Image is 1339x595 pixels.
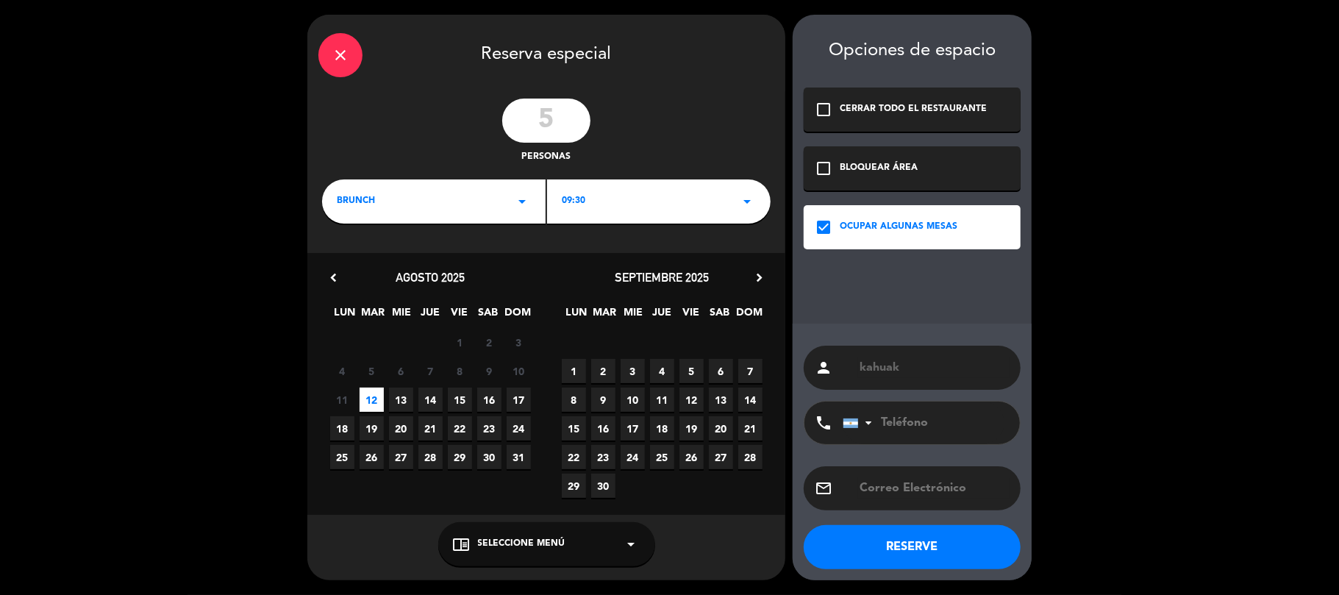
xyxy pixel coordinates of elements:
span: SAB [707,304,732,328]
span: 27 [709,445,733,469]
span: 29 [562,474,586,498]
button: RESERVE [804,525,1021,569]
span: 25 [650,445,674,469]
span: personas [522,150,571,165]
span: 12 [360,388,384,412]
div: Reserva especial [307,15,785,91]
span: SAB [476,304,500,328]
div: BLOQUEAR ÁREA [840,161,918,176]
span: DOM [504,304,529,328]
div: Argentina: +54 [843,402,877,443]
span: 17 [621,416,645,441]
span: BRUNCH [337,194,375,209]
span: 28 [738,445,763,469]
span: 31 [507,445,531,469]
span: agosto 2025 [396,270,465,285]
span: 27 [389,445,413,469]
span: 25 [330,445,354,469]
span: 5 [360,359,384,383]
input: Correo Electrónico [858,478,1010,499]
div: OCUPAR ALGUNAS MESAS [840,220,957,235]
span: 10 [621,388,645,412]
span: 16 [477,388,501,412]
i: email [815,480,832,497]
span: 8 [448,359,472,383]
span: MAR [361,304,385,328]
span: 26 [360,445,384,469]
span: 14 [738,388,763,412]
span: 16 [591,416,615,441]
span: 20 [389,416,413,441]
span: VIE [679,304,703,328]
span: 09:30 [562,194,585,209]
span: 1 [562,359,586,383]
span: 20 [709,416,733,441]
span: MIE [621,304,646,328]
span: 19 [360,416,384,441]
input: Teléfono [843,402,1004,444]
span: MAR [593,304,617,328]
i: arrow_drop_down [513,193,531,210]
span: 3 [621,359,645,383]
span: 26 [679,445,704,469]
span: 21 [418,416,443,441]
span: VIE [447,304,471,328]
span: 23 [477,416,501,441]
span: 9 [591,388,615,412]
span: 8 [562,388,586,412]
span: 7 [418,359,443,383]
span: 1 [448,330,472,354]
div: CERRAR TODO EL RESTAURANTE [840,102,987,117]
span: Seleccione Menú [478,537,565,552]
i: arrow_drop_down [738,193,756,210]
span: LUN [332,304,357,328]
i: check_box_outline_blank [815,101,832,118]
span: MIE [390,304,414,328]
span: 9 [477,359,501,383]
span: 13 [389,388,413,412]
span: 28 [418,445,443,469]
span: 29 [448,445,472,469]
span: 22 [448,416,472,441]
span: DOM [736,304,760,328]
span: 15 [448,388,472,412]
span: 2 [477,330,501,354]
i: chevron_left [326,270,341,285]
span: 6 [389,359,413,383]
span: 13 [709,388,733,412]
div: Opciones de espacio [804,40,1021,62]
span: JUE [650,304,674,328]
span: 19 [679,416,704,441]
span: 22 [562,445,586,469]
input: Nombre [858,357,1010,378]
span: 11 [330,388,354,412]
i: close [332,46,349,64]
i: chrome_reader_mode [453,535,471,553]
i: person [815,359,832,377]
i: phone [815,414,832,432]
span: 12 [679,388,704,412]
span: 18 [650,416,674,441]
span: 30 [591,474,615,498]
span: 7 [738,359,763,383]
span: 18 [330,416,354,441]
span: 4 [330,359,354,383]
span: 24 [507,416,531,441]
i: check_box [815,218,832,236]
span: 23 [591,445,615,469]
span: 6 [709,359,733,383]
span: 30 [477,445,501,469]
span: JUE [418,304,443,328]
span: 14 [418,388,443,412]
span: LUN [564,304,588,328]
i: arrow_drop_down [623,535,640,553]
span: 3 [507,330,531,354]
span: 5 [679,359,704,383]
i: check_box_outline_blank [815,160,832,177]
span: 2 [591,359,615,383]
span: 15 [562,416,586,441]
span: 24 [621,445,645,469]
span: 10 [507,359,531,383]
span: 11 [650,388,674,412]
i: chevron_right [751,270,767,285]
